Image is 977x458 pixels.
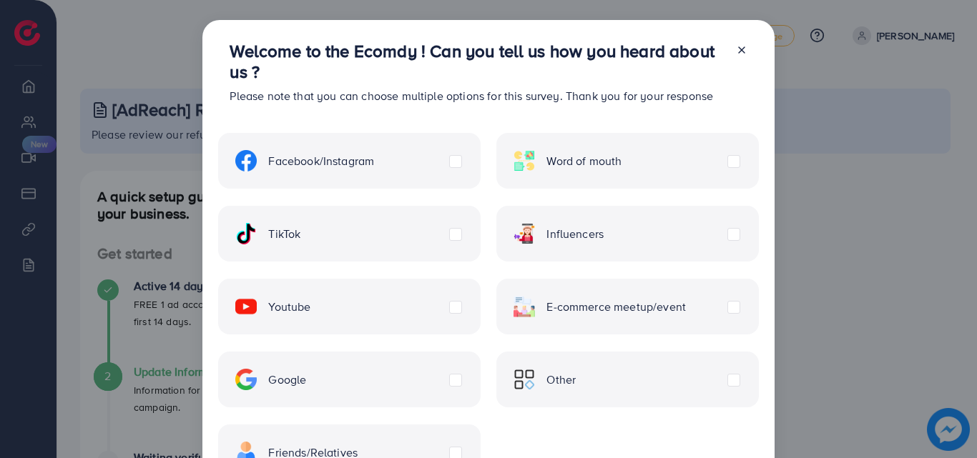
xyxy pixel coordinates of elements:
span: Other [546,372,576,388]
img: ic-google.5bdd9b68.svg [235,369,257,390]
span: TikTok [268,226,300,242]
p: Please note that you can choose multiple options for this survey. Thank you for your response [230,87,724,104]
img: ic-ecommerce.d1fa3848.svg [514,296,535,317]
span: Google [268,372,306,388]
span: Facebook/Instagram [268,153,374,169]
img: ic-youtube.715a0ca2.svg [235,296,257,317]
img: ic-other.99c3e012.svg [514,369,535,390]
img: ic-word-of-mouth.a439123d.svg [514,150,535,171]
span: Word of mouth [546,153,622,169]
img: ic-facebook.134605ef.svg [235,150,257,171]
img: ic-influencers.a620ad43.svg [514,223,535,244]
img: ic-tiktok.4b20a09a.svg [235,223,257,244]
span: Influencers [546,226,604,242]
h3: Welcome to the Ecomdy ! Can you tell us how you heard about us ? [230,41,724,82]
span: E-commerce meetup/event [546,299,686,315]
span: Youtube [268,299,310,315]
